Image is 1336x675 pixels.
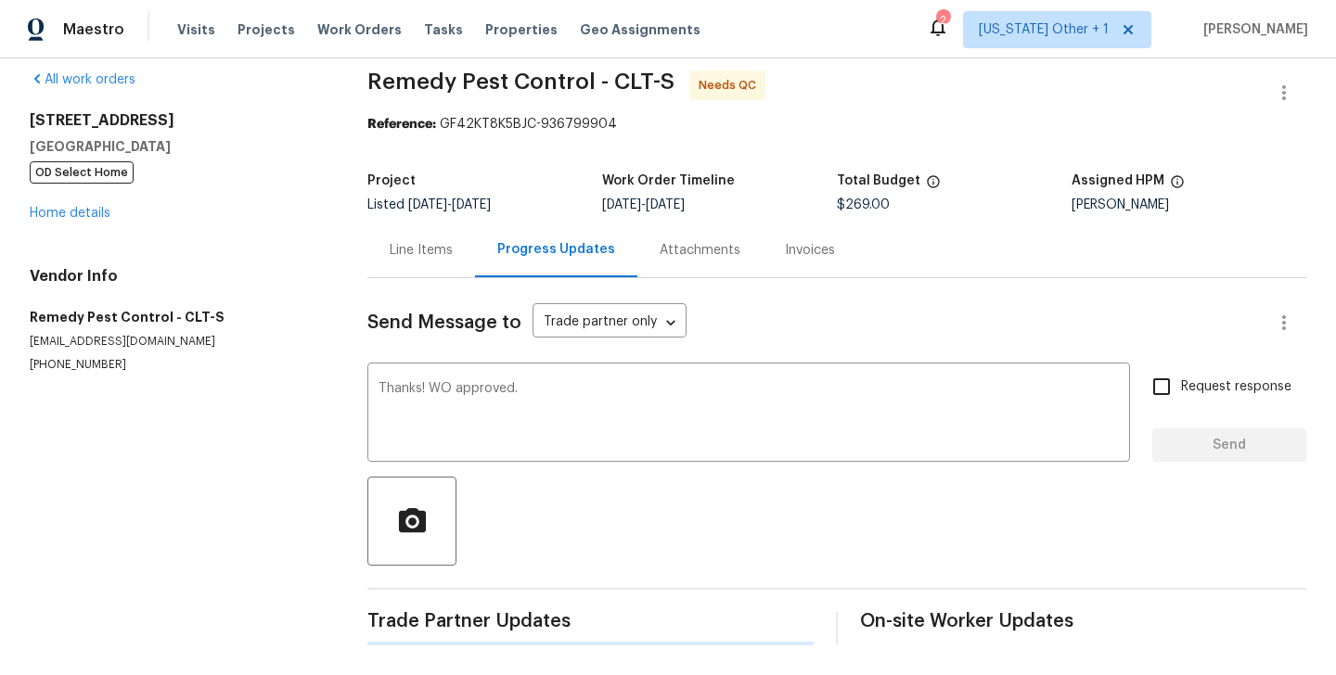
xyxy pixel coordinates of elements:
[485,20,558,39] span: Properties
[699,76,764,95] span: Needs QC
[30,161,134,184] span: OD Select Home
[936,11,949,30] div: 2
[1181,377,1291,397] span: Request response
[408,198,447,211] span: [DATE]
[860,612,1306,630] span: On-site Worker Updates
[424,23,463,36] span: Tasks
[30,137,323,156] h5: [GEOGRAPHIC_DATA]
[837,198,890,211] span: $269.00
[408,198,491,211] span: -
[979,20,1109,39] span: [US_STATE] Other + 1
[30,207,110,220] a: Home details
[580,20,700,39] span: Geo Assignments
[367,70,674,93] span: Remedy Pest Control - CLT-S
[785,241,835,260] div: Invoices
[926,174,941,198] span: The total cost of line items that have been proposed by Opendoor. This sum includes line items th...
[1196,20,1308,39] span: [PERSON_NAME]
[390,241,453,260] div: Line Items
[367,313,521,332] span: Send Message to
[1072,198,1306,211] div: [PERSON_NAME]
[602,174,735,187] h5: Work Order Timeline
[30,334,323,350] p: [EMAIL_ADDRESS][DOMAIN_NAME]
[602,198,685,211] span: -
[30,111,323,130] h2: [STREET_ADDRESS]
[30,73,135,86] a: All work orders
[379,382,1119,447] textarea: Thanks! WO approved.
[30,267,323,286] h4: Vendor Info
[177,20,215,39] span: Visits
[367,612,814,630] span: Trade Partner Updates
[1170,174,1185,198] span: The hpm assigned to this work order.
[660,241,740,260] div: Attachments
[367,115,1306,134] div: GF42KT8K5BJC-936799904
[317,20,402,39] span: Work Orders
[452,198,491,211] span: [DATE]
[367,174,416,187] h5: Project
[533,308,687,338] div: Trade partner only
[837,174,920,187] h5: Total Budget
[497,240,615,259] div: Progress Updates
[1072,174,1164,187] h5: Assigned HPM
[646,198,685,211] span: [DATE]
[63,20,124,39] span: Maestro
[238,20,295,39] span: Projects
[367,118,436,131] b: Reference:
[30,308,323,326] h5: Remedy Pest Control - CLT-S
[30,357,323,373] p: [PHONE_NUMBER]
[602,198,641,211] span: [DATE]
[367,198,491,211] span: Listed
